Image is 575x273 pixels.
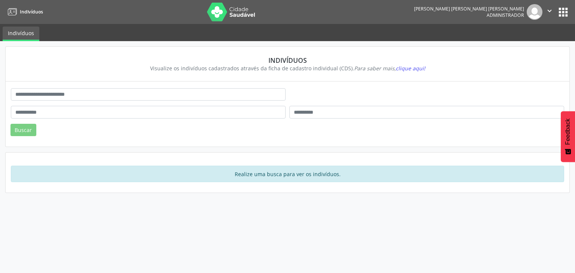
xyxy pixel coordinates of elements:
[557,6,570,19] button: apps
[542,4,557,20] button: 
[11,166,564,182] div: Realize uma busca para ver os indivíduos.
[20,9,43,15] span: Indivíduos
[16,64,559,72] div: Visualize os indivíduos cadastrados através da ficha de cadastro individual (CDS).
[396,65,425,72] span: clique aqui!
[565,119,571,145] span: Feedback
[561,111,575,162] button: Feedback - Mostrar pesquisa
[354,65,425,72] i: Para saber mais,
[16,56,559,64] div: Indivíduos
[545,7,554,15] i: 
[414,6,524,12] div: [PERSON_NAME] [PERSON_NAME] [PERSON_NAME]
[527,4,542,20] img: img
[5,6,43,18] a: Indivíduos
[10,124,36,136] button: Buscar
[487,12,524,18] span: Administrador
[3,27,39,41] a: Indivíduos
